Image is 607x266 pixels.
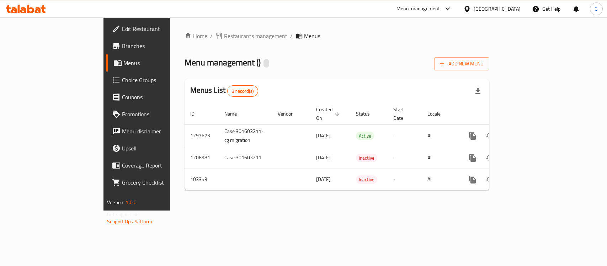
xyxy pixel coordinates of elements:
[106,20,205,37] a: Edit Restaurant
[106,89,205,106] a: Coupons
[464,127,481,144] button: more
[388,169,422,190] td: -
[126,198,137,207] span: 1.0.0
[422,124,458,147] td: All
[190,85,258,97] h2: Menus List
[440,59,484,68] span: Add New Menu
[106,123,205,140] a: Menu disclaimer
[185,54,261,70] span: Menu management ( )
[122,161,199,170] span: Coverage Report
[356,176,377,184] span: Inactive
[224,32,287,40] span: Restaurants management
[396,5,440,13] div: Menu-management
[107,210,140,219] span: Get support on:
[388,147,422,169] td: -
[278,110,302,118] span: Vendor
[185,103,538,191] table: enhanced table
[227,85,258,97] div: Total records count
[210,32,213,40] li: /
[219,147,272,169] td: Case 301603211
[458,103,538,125] th: Actions
[388,124,422,147] td: -
[122,127,199,135] span: Menu disclaimer
[481,171,498,188] button: Change Status
[107,198,124,207] span: Version:
[106,54,205,71] a: Menus
[304,32,320,40] span: Menus
[356,154,377,162] span: Inactive
[469,83,486,100] div: Export file
[464,149,481,166] button: more
[122,93,199,101] span: Coupons
[185,32,489,40] nav: breadcrumb
[122,25,199,33] span: Edit Restaurant
[290,32,293,40] li: /
[356,175,377,184] div: Inactive
[107,217,152,226] a: Support.OpsPlatform
[427,110,450,118] span: Locale
[122,42,199,50] span: Branches
[106,106,205,123] a: Promotions
[219,124,272,147] td: Case 301603211-cg migration
[595,5,598,13] span: G
[190,110,204,118] span: ID
[316,175,331,184] span: [DATE]
[215,32,287,40] a: Restaurants management
[316,105,342,122] span: Created On
[122,110,199,118] span: Promotions
[106,157,205,174] a: Coverage Report
[106,37,205,54] a: Branches
[393,105,413,122] span: Start Date
[464,171,481,188] button: more
[481,149,498,166] button: Change Status
[123,59,199,67] span: Menus
[356,132,374,140] span: Active
[122,178,199,187] span: Grocery Checklist
[106,71,205,89] a: Choice Groups
[228,88,258,95] span: 3 record(s)
[316,153,331,162] span: [DATE]
[122,76,199,84] span: Choice Groups
[422,169,458,190] td: All
[481,127,498,144] button: Change Status
[106,174,205,191] a: Grocery Checklist
[224,110,246,118] span: Name
[474,5,521,13] div: [GEOGRAPHIC_DATA]
[122,144,199,153] span: Upsell
[434,57,489,70] button: Add New Menu
[316,131,331,140] span: [DATE]
[356,110,379,118] span: Status
[106,140,205,157] a: Upsell
[422,147,458,169] td: All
